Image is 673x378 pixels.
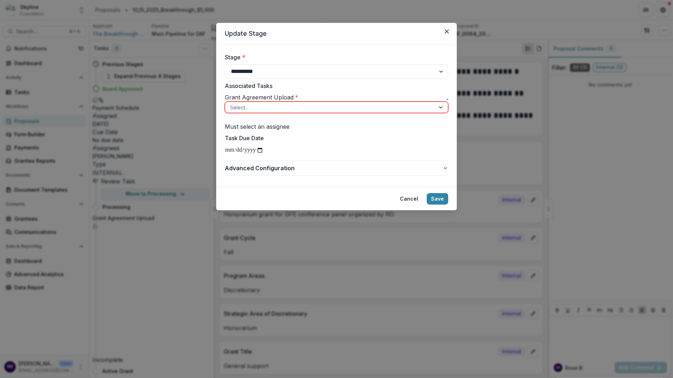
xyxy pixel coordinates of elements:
button: Save [427,193,448,205]
button: Advanced Configuration [225,161,448,175]
header: Update Stage [216,23,457,44]
label: Stage [225,53,444,62]
button: Close [441,26,452,37]
button: Cancel [396,193,422,205]
span: Advanced Configuration [225,164,442,172]
div: Must select an assignee [225,122,448,131]
label: Task Due Date [225,134,444,142]
label: Grant Agreement Upload [225,93,298,102]
label: Associated Tasks [225,82,444,90]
